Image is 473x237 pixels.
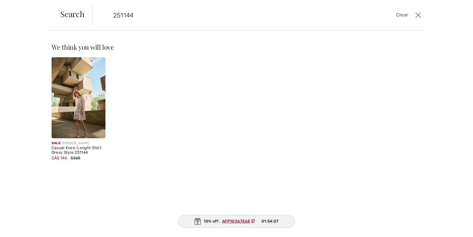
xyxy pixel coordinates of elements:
span: $265 [71,156,80,160]
div: [PERSON_NAME] [52,141,105,146]
img: Casual Knee-Length Shirt Dress Style 251144. Dune/vanilla [52,57,105,138]
img: Gift.svg [194,218,201,225]
input: TYPE TO SEARCH [108,5,337,25]
div: Casual Knee-Length Shirt Dress Style 251144 [52,146,105,155]
button: Close [413,10,423,20]
span: Help [14,5,28,11]
div: 10% off: [178,215,295,228]
span: Clear [396,12,408,19]
ins: AFP10367E6E [222,219,250,224]
span: Sale [52,141,60,145]
span: CA$ 146 [52,156,67,160]
span: Search [60,10,84,18]
span: We think you will love [52,42,114,51]
span: 01:54:07 [261,218,279,224]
